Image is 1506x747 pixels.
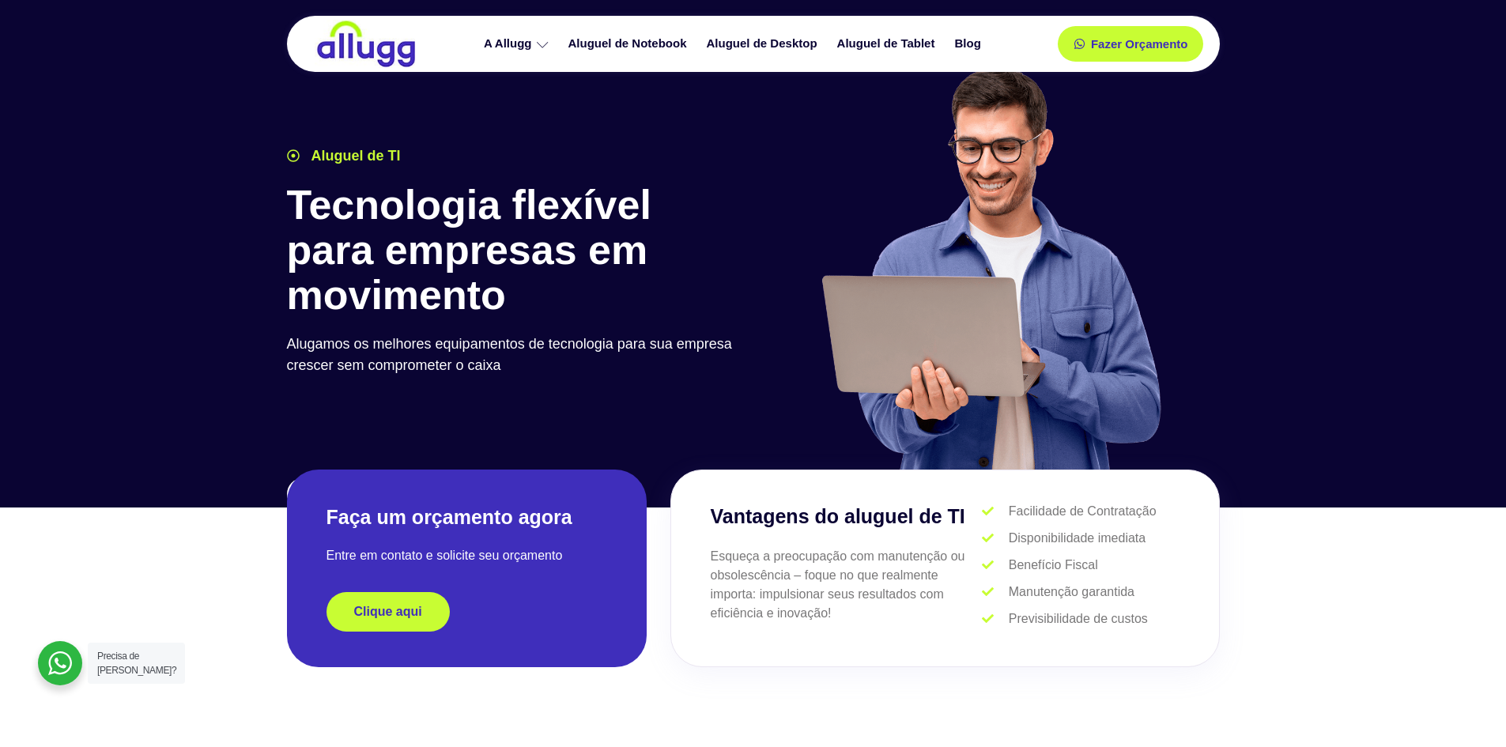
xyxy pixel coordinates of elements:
p: Entre em contato e solicite seu orçamento [326,546,607,565]
p: Esqueça a preocupação com manutenção ou obsolescência – foque no que realmente importa: impulsion... [711,547,983,623]
img: aluguel de ti para startups [816,66,1164,470]
a: Aluguel de Notebook [561,30,699,58]
img: locação de TI é Allugg [315,20,417,68]
a: Fazer Orçamento [1058,26,1204,62]
span: Benefício Fiscal [1005,556,1098,575]
h3: Vantagens do aluguel de TI [711,502,983,532]
span: Manutenção garantida [1005,583,1134,602]
span: Clique aqui [354,606,422,618]
p: Alugamos os melhores equipamentos de tecnologia para sua empresa crescer sem comprometer o caixa [287,334,745,376]
span: Previsibilidade de custos [1005,609,1148,628]
a: Aluguel de Desktop [699,30,829,58]
span: Disponibilidade imediata [1005,529,1146,548]
h1: Tecnologia flexível para empresas em movimento [287,183,745,319]
a: Clique aqui [326,592,450,632]
a: Aluguel de Tablet [829,30,947,58]
a: Blog [946,30,992,58]
span: Aluguel de TI [308,145,401,167]
span: Fazer Orçamento [1091,38,1188,50]
a: A Allugg [476,30,561,58]
h2: Faça um orçamento agora [326,504,607,530]
span: Precisa de [PERSON_NAME]? [97,651,176,676]
span: Facilidade de Contratação [1005,502,1157,521]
